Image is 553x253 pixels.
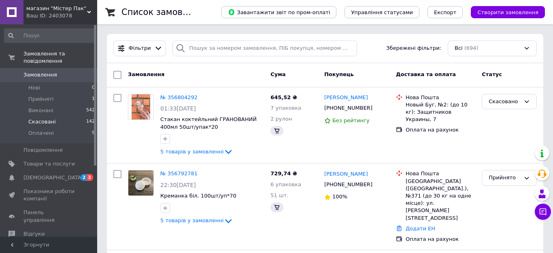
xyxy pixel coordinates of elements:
img: Фото товару [128,170,153,196]
span: Збережені фільтри: [386,45,441,52]
button: Управління статусами [345,6,419,18]
div: [PHONE_NUMBER] [323,179,374,190]
a: Креманка біл. 100шт/уп*70 [160,193,236,199]
a: 5 товарів у замовленні [160,149,233,155]
div: Оплата на рахунок [406,126,475,134]
span: Без рейтингу [332,117,370,123]
span: 22:30[DATE] [160,182,196,188]
span: [DEMOGRAPHIC_DATA] [23,174,83,181]
span: 6 упаковка [270,181,301,187]
div: Ваш ID: 2403078 [26,12,97,19]
div: Оплата на рахунок [406,236,475,243]
span: 542 [86,107,95,114]
a: Стакан коктейльний ГРАНОВАНИЙ 400мл 50шт/упак*20 [160,116,257,130]
span: Cума [270,71,285,77]
input: Пошук за номером замовлення, ПІБ покупця, номером телефону, Email, номером накладної [172,40,357,56]
span: Покупець [324,71,354,77]
span: Замовлення [23,71,57,79]
span: 2 [81,174,87,181]
span: Прийняті [28,96,53,103]
span: Експорт [434,9,457,15]
span: Замовлення та повідомлення [23,50,97,65]
span: магазин "Містер Пак" [26,5,87,12]
div: Новый Буг, №2: (до 10 кг): Защитников Украины, 7 [406,101,475,123]
input: Пошук [4,28,96,43]
span: Фільтри [129,45,151,52]
a: № 356792781 [160,170,198,176]
button: Чат з покупцем [535,204,551,220]
div: Прийнято [489,174,520,182]
div: Скасовано [489,98,520,106]
a: [PERSON_NAME] [324,94,368,102]
span: Доставка та оплата [396,71,456,77]
h1: Список замовлень [121,7,204,17]
span: 01:33[DATE] [160,105,196,112]
span: (694) [464,45,479,51]
span: Виконані [28,107,53,114]
span: 5 товарів у замовленні [160,218,223,224]
span: Показники роботи компанії [23,188,75,202]
a: 5 товарів у замовленні [160,217,233,223]
div: Нова Пошта [406,170,475,177]
span: 2 рулон [270,116,292,122]
span: Скасовані [28,118,56,125]
span: 142 [86,118,95,125]
span: Товари та послуги [23,160,75,168]
span: 729,74 ₴ [270,170,297,176]
span: Статус [482,71,502,77]
span: Замовлення [128,71,164,77]
a: Додати ЕН [406,225,435,232]
a: Створити замовлення [463,9,545,15]
span: Створити замовлення [477,9,538,15]
button: Завантажити звіт по пром-оплаті [221,6,336,18]
span: 0 [92,84,95,91]
span: 9 [92,130,95,137]
span: 5 товарів у замовленні [160,149,223,155]
span: Оплачені [28,130,54,137]
a: № 356804292 [160,94,198,100]
span: Відгуки [23,230,45,238]
span: Панель управління [23,209,75,223]
span: Нові [28,84,40,91]
span: Завантажити звіт по пром-оплаті [228,9,330,16]
button: Створити замовлення [471,6,545,18]
a: Фото товару [128,94,154,120]
span: 51 шт. [270,192,288,198]
span: 7 упаковка [270,105,301,111]
span: 1 [92,96,95,103]
button: Експорт [428,6,463,18]
div: Нова Пошта [406,94,475,101]
a: [PERSON_NAME] [324,170,368,178]
span: 3 [87,174,93,181]
span: 645,52 ₴ [270,94,297,100]
span: 100% [332,193,347,200]
a: Фото товару [128,170,154,196]
span: Управління статусами [351,9,413,15]
div: [PHONE_NUMBER] [323,103,374,113]
span: Всі [455,45,463,52]
div: [GEOGRAPHIC_DATA] ([GEOGRAPHIC_DATA].), №371 (до 30 кг на одне місце): ул. [PERSON_NAME][STREET_A... [406,178,475,222]
span: Повідомлення [23,147,63,154]
img: Фото товару [132,94,151,119]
